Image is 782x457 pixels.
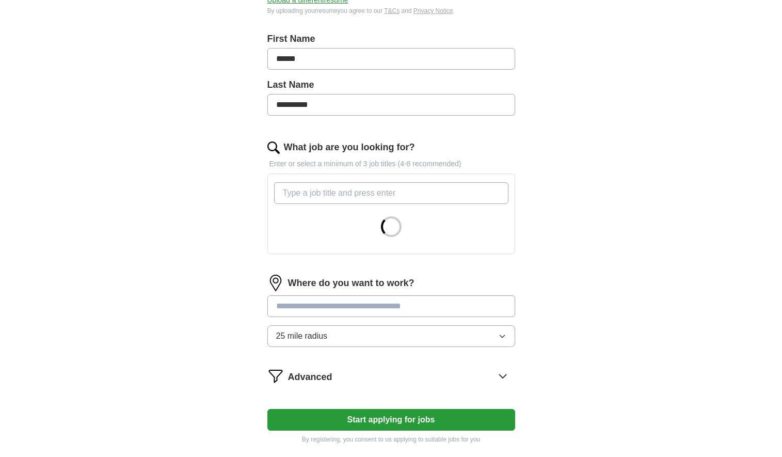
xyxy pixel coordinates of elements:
[267,78,515,92] label: Last Name
[413,7,453,14] a: Privacy Notice
[267,325,515,347] button: 25 mile radius
[267,409,515,431] button: Start applying for jobs
[276,330,328,342] span: 25 mile radius
[384,7,400,14] a: T&Cs
[267,6,515,15] div: By uploading your resume you agree to our and .
[288,276,414,290] label: Where do you want to work?
[267,159,515,169] p: Enter or select a minimum of 3 job titles (4-8 recommended)
[267,141,280,154] img: search.png
[267,435,515,444] p: By registering, you consent to us applying to suitable jobs for you
[267,275,284,291] img: location.png
[274,182,508,204] input: Type a job title and press enter
[288,370,332,384] span: Advanced
[267,368,284,384] img: filter
[267,32,515,46] label: First Name
[284,140,415,154] label: What job are you looking for?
